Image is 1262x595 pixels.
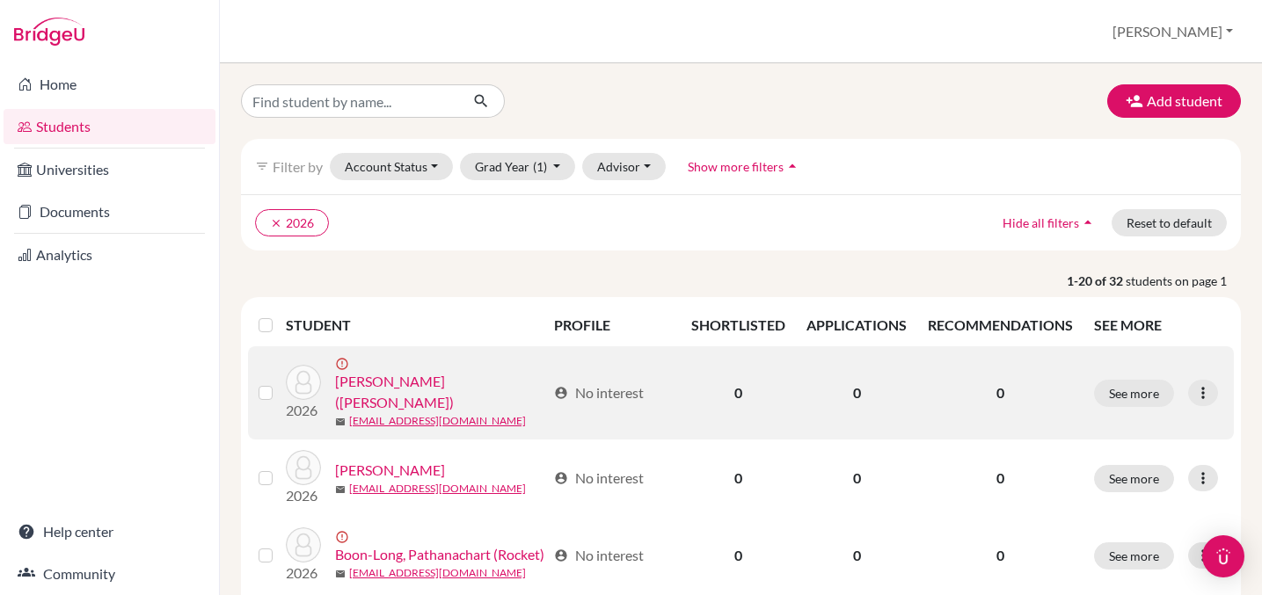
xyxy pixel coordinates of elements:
div: No interest [554,545,644,566]
span: mail [335,569,346,579]
a: Universities [4,152,215,187]
a: [EMAIL_ADDRESS][DOMAIN_NAME] [349,413,526,429]
a: Analytics [4,237,215,272]
td: 0 [681,517,796,594]
p: 0 [928,382,1073,403]
p: 0 [928,545,1073,566]
a: Documents [4,194,215,229]
span: mail [335,417,346,427]
span: Hide all filters [1003,215,1079,230]
i: arrow_drop_up [1079,214,1097,231]
td: 0 [681,439,796,517]
img: Bridge-U [14,18,84,46]
span: account_circle [554,386,568,400]
th: SHORTLISTED [681,304,796,346]
p: 2026 [286,400,321,421]
img: Arnold, Maximillian (Max) [286,365,321,400]
span: Filter by [273,158,323,175]
div: No interest [554,468,644,489]
span: Show more filters [688,159,784,174]
a: Boon-Long, Pathanachart (Rocket) [335,544,544,565]
button: See more [1094,380,1174,407]
button: Reset to default [1112,209,1227,236]
i: clear [270,217,282,229]
span: account_circle [554,471,568,485]
span: account_circle [554,548,568,562]
div: No interest [554,382,644,403]
button: Grad Year(1) [460,153,576,180]
button: [PERSON_NAME] [1105,15,1241,48]
button: See more [1094,465,1174,492]
a: Students [4,109,215,144]
button: Show more filtersarrow_drop_up [673,153,816,180]
img: Boon-Long, Pathanachart (Rocket) [286,527,321,562]
th: SEE MORE [1083,304,1234,346]
a: Help center [4,514,215,549]
td: 0 [681,346,796,439]
th: RECOMMENDATIONS [917,304,1083,346]
i: filter_list [255,159,269,173]
a: [PERSON_NAME] ([PERSON_NAME]) [335,371,546,413]
th: APPLICATIONS [796,304,917,346]
span: error_outline [335,357,353,371]
button: Add student [1107,84,1241,118]
button: clear2026 [255,209,329,236]
p: 2026 [286,485,321,506]
th: STUDENT [286,304,543,346]
span: (1) [533,159,547,174]
td: 0 [796,346,917,439]
th: PROFILE [543,304,681,346]
span: error_outline [335,530,353,544]
button: See more [1094,542,1174,570]
p: 2026 [286,562,321,584]
a: [EMAIL_ADDRESS][DOMAIN_NAME] [349,565,526,581]
i: arrow_drop_up [784,157,801,175]
td: 0 [796,439,917,517]
img: Baljee, Aryaveer [286,450,321,485]
p: 0 [928,468,1073,489]
a: [PERSON_NAME] [335,460,445,481]
a: Community [4,556,215,591]
span: students on page 1 [1126,272,1241,290]
div: Open Intercom Messenger [1202,535,1244,577]
button: Advisor [582,153,666,180]
input: Find student by name... [241,84,459,118]
strong: 1-20 of 32 [1067,272,1126,290]
button: Account Status [330,153,453,180]
a: [EMAIL_ADDRESS][DOMAIN_NAME] [349,481,526,497]
a: Home [4,67,215,102]
td: 0 [796,517,917,594]
button: Hide all filtersarrow_drop_up [988,209,1112,236]
span: mail [335,484,346,495]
